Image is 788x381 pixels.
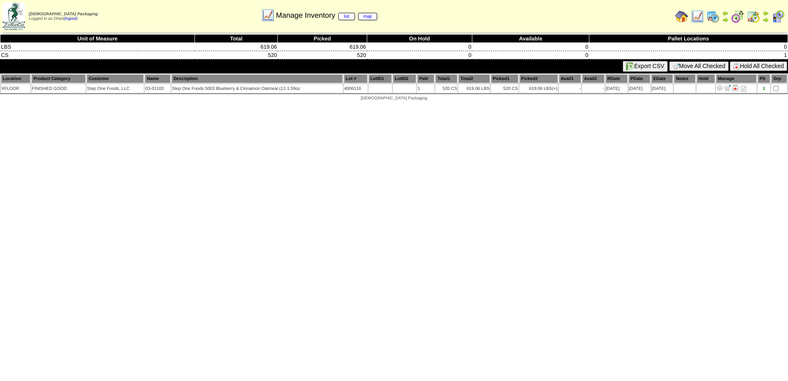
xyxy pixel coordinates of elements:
[171,84,343,93] td: Step One Foods 5003 Blueberry & Cinnamon Oatmeal (12-1.59oz
[145,84,170,93] td: 03-01103
[0,51,195,59] td: CS
[195,51,278,59] td: 520
[458,84,490,93] td: 619.06 LBS
[552,86,557,91] div: (+)
[491,84,518,93] td: 520 CS
[458,74,490,83] th: Total2
[771,74,787,83] th: Grp
[741,86,746,92] i: Note
[435,74,457,83] th: Total1
[367,43,472,51] td: 0
[582,74,604,83] th: Avail2
[87,84,144,93] td: Step One Foods, LLC
[559,74,581,83] th: Avail1
[29,12,98,21] span: Logged in as Dhart
[762,16,769,23] img: arrowright.gif
[589,43,788,51] td: 0
[261,9,274,22] img: line_graph.gif
[361,96,427,101] span: [DEMOGRAPHIC_DATA] Packaging
[605,84,628,93] td: [DATE]
[724,85,731,91] img: Move
[716,74,757,83] th: Manage
[722,16,729,23] img: arrowright.gif
[589,51,788,59] td: 1
[629,84,650,93] td: [DATE]
[435,84,457,93] td: 520 CS
[195,35,278,43] th: Total
[367,35,472,43] th: On Hold
[1,84,30,93] td: XFLOOR
[472,35,589,43] th: Available
[730,61,787,71] button: Hold All Checked
[338,13,354,20] a: list
[582,84,604,93] td: -
[0,35,195,43] th: Unit of Measure
[417,84,434,93] td: 1
[651,74,673,83] th: EDate
[716,85,723,91] img: Adjust
[64,16,78,21] a: (logout)
[31,74,86,83] th: Product Category
[697,74,715,83] th: Hold
[669,61,729,71] button: Move All Checked
[171,74,343,83] th: Description
[2,2,25,30] img: zoroco-logo-small.webp
[691,10,704,23] img: line_graph.gif
[278,35,367,43] th: Picked
[758,86,770,91] div: 1
[674,74,696,83] th: Notes
[393,74,416,83] th: LotID2
[772,10,785,23] img: calendarcustomer.gif
[673,63,679,70] img: cart.gif
[368,74,392,83] th: LotID1
[344,84,368,93] td: 4006116
[626,62,634,71] img: excel.gif
[651,84,673,93] td: [DATE]
[491,74,518,83] th: Picked1
[31,84,86,93] td: FINISHED GOOD
[0,43,195,51] td: LBS
[278,51,367,59] td: 520
[276,11,377,20] span: Manage Inventory
[629,74,650,83] th: PDate
[747,10,760,23] img: calendarinout.gif
[623,61,668,72] button: Export CSV
[472,43,589,51] td: 0
[145,74,170,83] th: Name
[519,74,558,83] th: Picked2
[472,51,589,59] td: 0
[417,74,434,83] th: Pal#
[706,10,720,23] img: calendarprod.gif
[733,63,740,70] img: hold.gif
[732,85,739,91] img: Manage Hold
[1,74,30,83] th: Location
[762,10,769,16] img: arrowleft.gif
[675,10,688,23] img: home.gif
[731,10,744,23] img: calendarblend.gif
[344,74,368,83] th: Lot #
[758,74,770,83] th: Plt
[195,43,278,51] td: 619.06
[559,84,581,93] td: -
[722,10,729,16] img: arrowleft.gif
[605,74,628,83] th: RDate
[589,35,788,43] th: Pallet Locations
[29,12,98,16] span: [DEMOGRAPHIC_DATA] Packaging
[278,43,367,51] td: 619.06
[367,51,472,59] td: 0
[358,13,378,20] a: map
[519,84,558,93] td: 619.06 LBS
[87,74,144,83] th: Customer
